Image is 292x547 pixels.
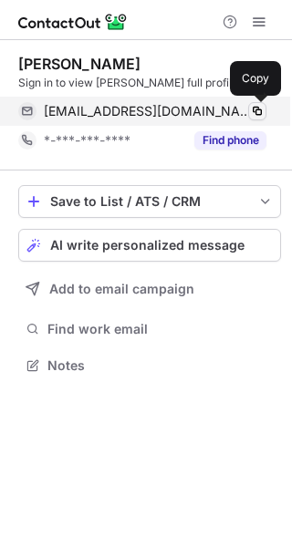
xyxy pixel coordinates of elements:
div: [PERSON_NAME] [18,55,141,73]
div: Save to List / ATS / CRM [50,194,249,209]
button: AI write personalized message [18,229,281,262]
button: Add to email campaign [18,273,281,305]
button: Reveal Button [194,131,266,150]
span: Add to email campaign [49,282,194,296]
button: Find work email [18,316,281,342]
span: Notes [47,357,274,374]
div: Sign in to view [PERSON_NAME] full profile [18,75,281,91]
span: [EMAIL_ADDRESS][DOMAIN_NAME] [44,103,253,119]
span: AI write personalized message [50,238,245,253]
button: save-profile-one-click [18,185,281,218]
img: ContactOut v5.3.10 [18,11,128,33]
span: Find work email [47,321,274,337]
button: Notes [18,353,281,378]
